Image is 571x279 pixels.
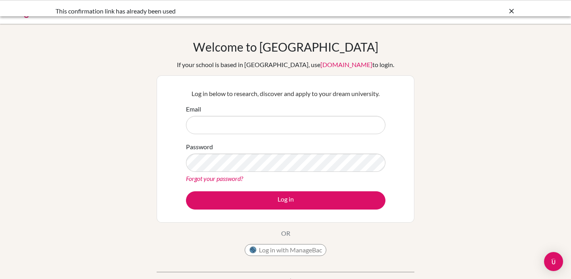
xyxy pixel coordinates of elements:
[186,142,213,152] label: Password
[177,60,394,69] div: If your school is based in [GEOGRAPHIC_DATA], use to login.
[186,104,201,114] label: Email
[56,6,397,16] div: This confirmation link has already been used
[281,229,290,238] p: OR
[320,61,372,68] a: [DOMAIN_NAME]
[544,252,563,271] div: Open Intercom Messenger
[193,40,378,54] h1: Welcome to [GEOGRAPHIC_DATA]
[186,191,385,210] button: Log in
[186,175,243,182] a: Forgot your password?
[186,89,385,98] p: Log in below to research, discover and apply to your dream university.
[245,244,326,256] button: Log in with ManageBac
